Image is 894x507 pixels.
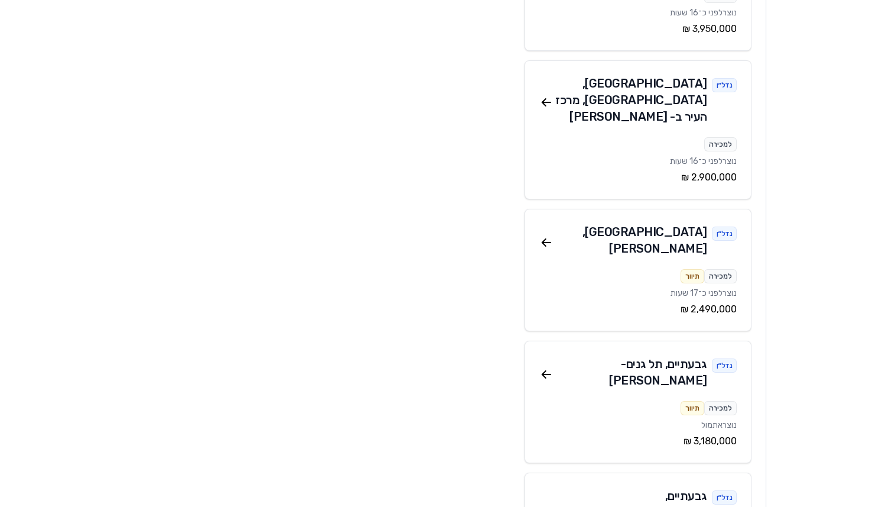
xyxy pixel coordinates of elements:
span: נוצר לפני כ־16 שעות [670,156,737,166]
div: נדל״ן [712,227,737,241]
div: למכירה [704,269,737,283]
span: נוצר לפני כ־16 שעות [670,8,737,18]
span: נוצר לפני כ־17 שעות [670,288,737,298]
div: גבעתיים , תל גנים - [PERSON_NAME] [553,356,707,389]
div: ‏3,950,000 ‏₪ [539,22,737,36]
div: נדל״ן [712,359,737,373]
div: למכירה [704,401,737,415]
div: למכירה [704,137,737,151]
div: [GEOGRAPHIC_DATA] , [PERSON_NAME] [553,224,707,257]
div: נדל״ן [712,490,737,505]
div: [GEOGRAPHIC_DATA] , [GEOGRAPHIC_DATA], מרכז העיר ב - [PERSON_NAME] [553,75,707,125]
div: נדל״ן [712,78,737,92]
span: נוצר אתמול [701,420,737,430]
div: ‏2,490,000 ‏₪ [539,302,737,317]
div: ‏3,180,000 ‏₪ [539,434,737,448]
div: ‏2,900,000 ‏₪ [539,170,737,185]
div: תיווך [681,401,704,415]
div: תיווך [681,269,704,283]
